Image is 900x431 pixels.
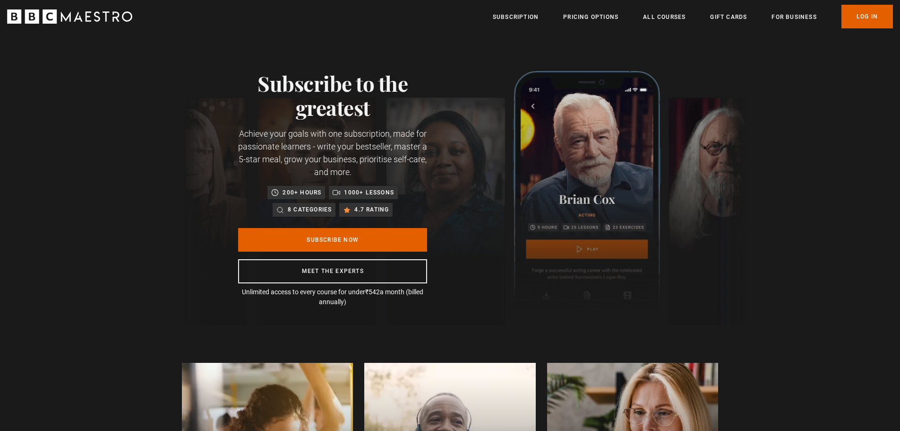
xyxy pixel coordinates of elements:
[354,205,389,214] p: 4.7 rating
[7,9,132,24] svg: BBC Maestro
[643,12,686,22] a: All Courses
[238,71,427,120] h1: Subscribe to the greatest
[288,205,332,214] p: 8 categories
[563,12,618,22] a: Pricing Options
[238,127,427,178] p: Achieve your goals with one subscription, made for passionate learners - write your bestseller, m...
[365,288,380,296] span: ₹542
[841,5,893,28] a: Log In
[710,12,747,22] a: Gift Cards
[238,228,427,252] a: Subscribe Now
[771,12,816,22] a: For business
[493,5,893,28] nav: Primary
[344,188,394,197] p: 1000+ lessons
[238,259,427,283] a: Meet the experts
[493,12,539,22] a: Subscription
[238,287,427,307] p: Unlimited access to every course for under a month (billed annually)
[283,188,321,197] p: 200+ hours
